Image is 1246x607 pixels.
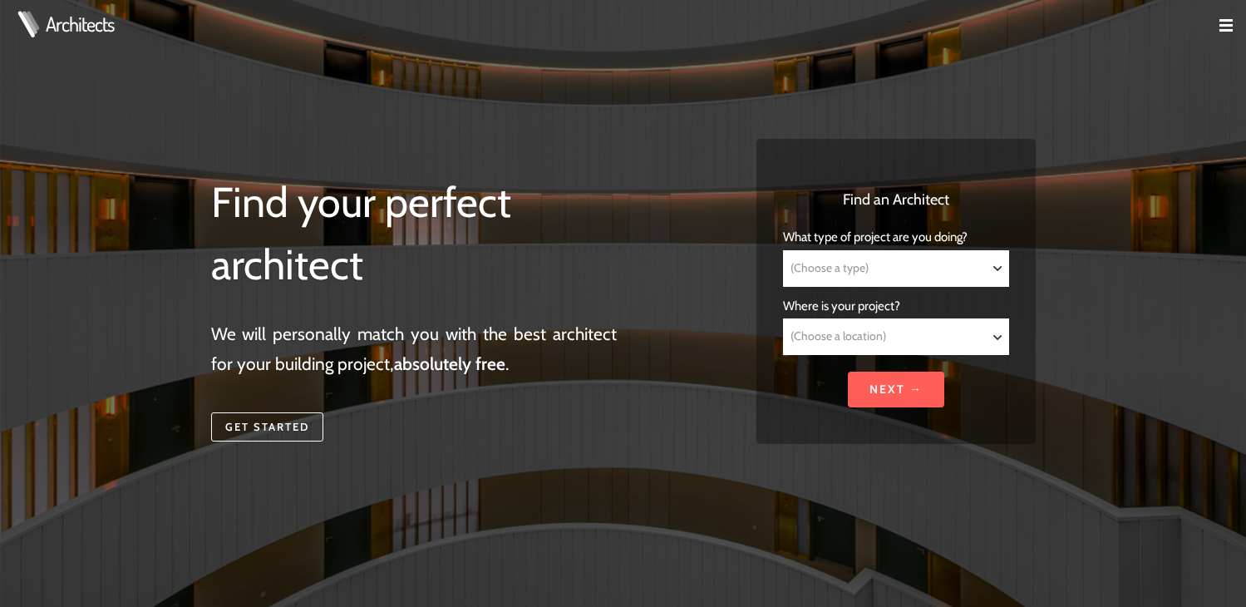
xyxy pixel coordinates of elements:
[394,353,505,374] strong: absolutely free
[783,299,900,313] span: Where is your project?
[211,412,323,442] a: Get started
[848,372,944,407] input: Next →
[783,189,1008,211] h3: Find an Architect
[211,171,618,297] h1: Find your perfect architect
[783,229,968,244] span: What type of project are you doing?
[46,14,114,34] a: Architects
[211,319,618,378] p: We will personally match you with the best architect for your building project, .
[13,11,43,37] img: Architects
